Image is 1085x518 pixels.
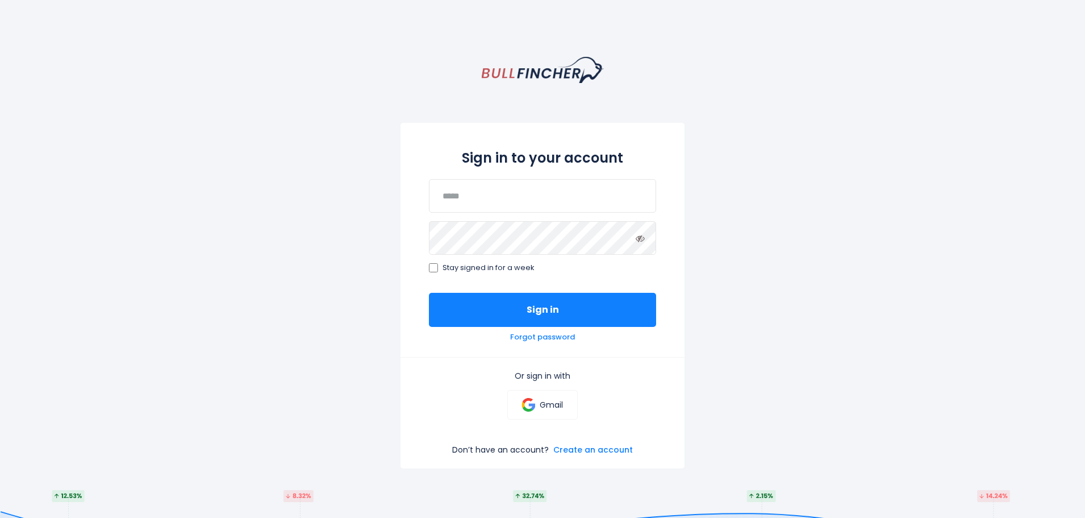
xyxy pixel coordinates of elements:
[429,263,438,272] input: Stay signed in for a week
[482,57,604,83] a: homepage
[540,400,563,410] p: Gmail
[452,445,549,455] p: Don’t have an account?
[507,390,577,420] a: Gmail
[429,293,656,327] button: Sign in
[443,263,535,273] span: Stay signed in for a week
[429,148,656,168] h2: Sign in to your account
[429,371,656,381] p: Or sign in with
[510,333,575,342] a: Forgot password
[553,445,633,455] a: Create an account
